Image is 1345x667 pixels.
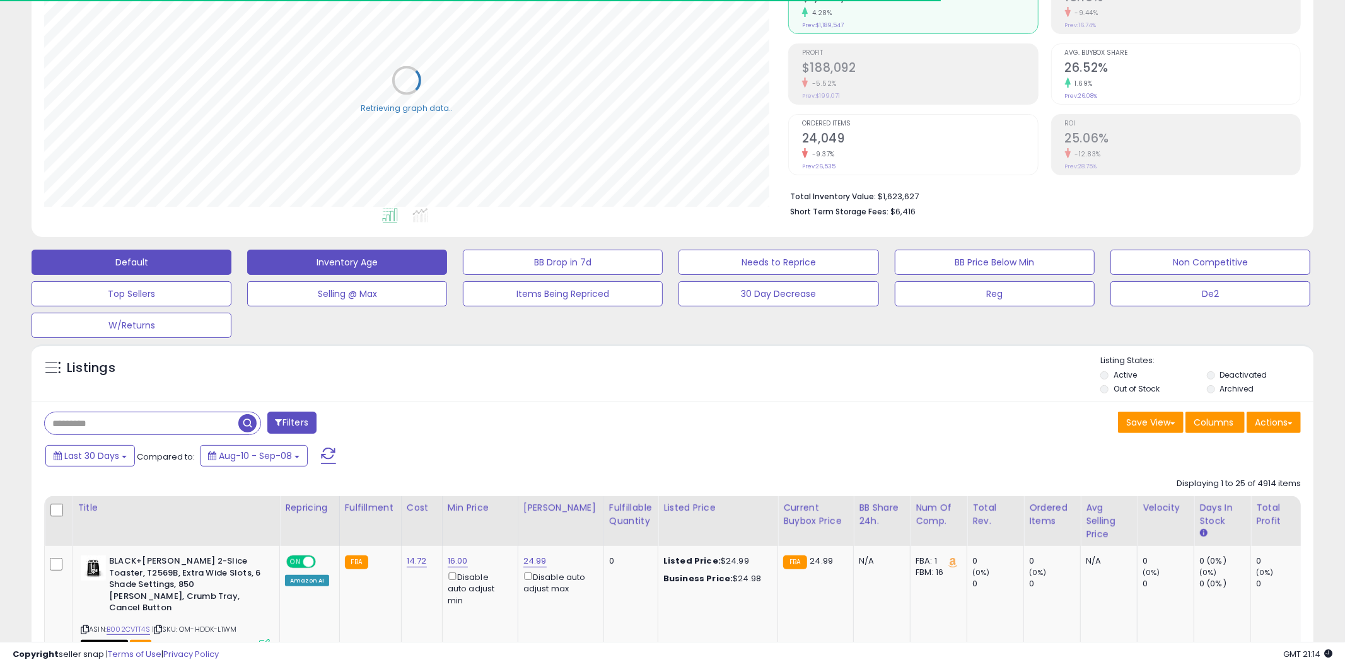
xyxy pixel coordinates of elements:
[523,570,594,594] div: Disable auto adjust max
[1065,61,1300,78] h2: 26.52%
[32,313,231,338] button: W/Returns
[288,557,303,567] span: ON
[1143,501,1189,514] div: Velocity
[802,92,840,100] small: Prev: $199,071
[783,501,848,528] div: Current Buybox Price
[790,206,888,217] b: Short Term Storage Fees:
[1256,555,1307,567] div: 0
[663,555,721,567] b: Listed Price:
[163,648,219,660] a: Privacy Policy
[13,649,219,661] div: seller snap | |
[448,501,513,514] div: Min Price
[64,449,119,462] span: Last 30 Days
[407,501,437,514] div: Cost
[1071,79,1093,88] small: 1.69%
[1029,501,1075,528] div: Ordered Items
[609,555,648,567] div: 0
[285,501,334,514] div: Repricing
[895,281,1095,306] button: Reg
[1177,478,1301,490] div: Displaying 1 to 25 of 4914 items
[1110,250,1310,275] button: Non Competitive
[448,570,508,606] div: Disable auto adjust min
[1143,555,1194,567] div: 0
[1143,567,1160,577] small: (0%)
[13,648,59,660] strong: Copyright
[247,281,447,306] button: Selling @ Max
[783,555,806,569] small: FBA
[247,250,447,275] button: Inventory Age
[1199,567,1217,577] small: (0%)
[448,555,468,567] a: 16.00
[1029,567,1047,577] small: (0%)
[107,624,150,635] a: B002CVTT4S
[314,557,334,567] span: OFF
[1065,21,1097,29] small: Prev: 16.74%
[1114,383,1160,394] label: Out of Stock
[808,149,835,159] small: -9.37%
[859,501,905,528] div: BB Share 24h.
[67,359,115,377] h5: Listings
[1071,8,1098,18] small: -9.44%
[1256,578,1307,589] div: 0
[1199,555,1250,567] div: 0 (0%)
[678,250,878,275] button: Needs to Reprice
[523,555,547,567] a: 24.99
[345,555,368,569] small: FBA
[678,281,878,306] button: 30 Day Decrease
[972,501,1018,528] div: Total Rev.
[890,206,916,217] span: $6,416
[609,501,653,528] div: Fulfillable Quantity
[802,50,1037,57] span: Profit
[108,648,161,660] a: Terms of Use
[790,191,876,202] b: Total Inventory Value:
[859,555,900,567] div: N/A
[1194,416,1233,429] span: Columns
[802,163,836,170] small: Prev: 26,535
[916,567,957,578] div: FBM: 16
[663,555,768,567] div: $24.99
[1256,501,1302,528] div: Total Profit
[1100,355,1313,367] p: Listing States:
[137,451,195,463] span: Compared to:
[1256,567,1274,577] small: (0%)
[1220,369,1267,380] label: Deactivated
[802,120,1037,127] span: Ordered Items
[972,567,990,577] small: (0%)
[1065,120,1300,127] span: ROI
[663,573,768,584] div: $24.98
[407,555,427,567] a: 14.72
[808,79,837,88] small: -5.52%
[81,555,106,581] img: 31n2RYzJIbL._SL40_.jpg
[45,445,135,467] button: Last 30 Days
[1065,131,1300,148] h2: 25.06%
[916,501,962,528] div: Num of Comp.
[1247,412,1301,433] button: Actions
[802,61,1037,78] h2: $188,092
[1199,501,1245,528] div: Days In Stock
[1114,369,1137,380] label: Active
[78,501,274,514] div: Title
[109,555,262,617] b: BLACK+[PERSON_NAME] 2-Slice Toaster, T2569B, Extra Wide Slots, 6 Shade Settings, 850 [PERSON_NAME...
[81,640,128,651] span: All listings that are currently out of stock and unavailable for purchase on Amazon
[810,555,834,567] span: 24.99
[663,501,772,514] div: Listed Price
[808,8,832,18] small: 4.28%
[895,250,1095,275] button: BB Price Below Min
[1199,528,1207,539] small: Days In Stock.
[361,102,453,113] div: Retrieving graph data..
[1110,281,1310,306] button: De2
[916,555,957,567] div: FBA: 1
[32,281,231,306] button: Top Sellers
[32,250,231,275] button: Default
[1065,50,1300,57] span: Avg. Buybox Share
[1185,412,1245,433] button: Columns
[972,578,1023,589] div: 0
[463,281,663,306] button: Items Being Repriced
[285,575,329,586] div: Amazon AI
[267,412,317,434] button: Filters
[1065,163,1097,170] small: Prev: 28.75%
[1199,578,1250,589] div: 0 (0%)
[1283,648,1332,660] span: 2025-10-9 21:14 GMT
[1071,149,1102,159] small: -12.83%
[663,572,733,584] b: Business Price:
